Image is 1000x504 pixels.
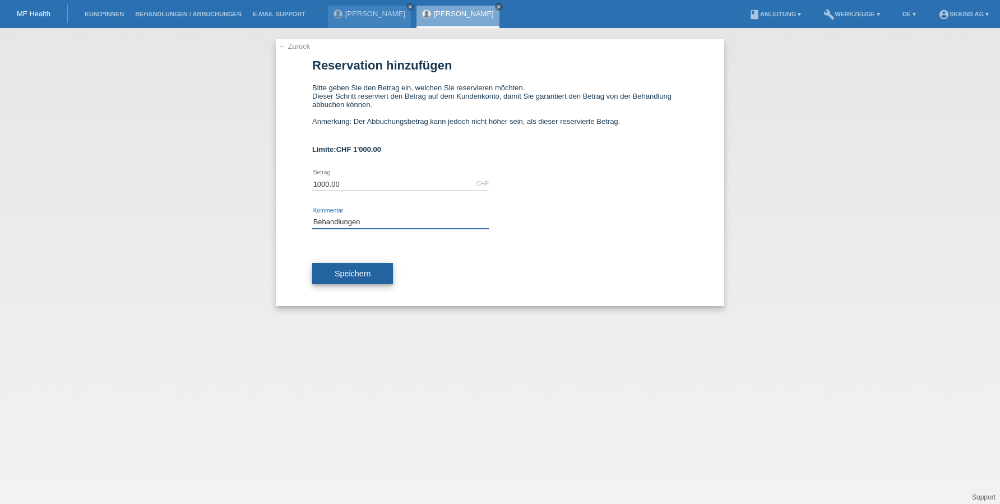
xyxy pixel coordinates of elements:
[279,42,310,50] a: ← Zurück
[312,58,688,72] h1: Reservation hinzufügen
[129,11,247,17] a: Behandlungen / Abbuchungen
[79,11,129,17] a: Kund*innen
[496,4,502,10] i: close
[335,269,371,278] span: Speichern
[933,11,994,17] a: account_circleSKKINS AG ▾
[938,9,950,20] i: account_circle
[972,493,996,501] a: Support
[345,10,405,18] a: [PERSON_NAME]
[408,4,413,10] i: close
[17,10,50,18] a: MF Health
[476,180,489,187] div: CHF
[312,263,393,284] button: Speichern
[818,11,886,17] a: buildWerkzeuge ▾
[247,11,311,17] a: E-Mail Support
[743,11,807,17] a: bookAnleitung ▾
[749,9,760,20] i: book
[336,145,381,154] span: CHF 1'000.00
[495,3,503,11] a: close
[823,9,835,20] i: build
[406,3,414,11] a: close
[434,10,494,18] a: [PERSON_NAME]
[312,84,688,134] div: Bitte geben Sie den Betrag ein, welchen Sie reservieren möchten. Dieser Schritt reserviert den Be...
[312,145,381,154] b: Limite:
[897,11,922,17] a: DE ▾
